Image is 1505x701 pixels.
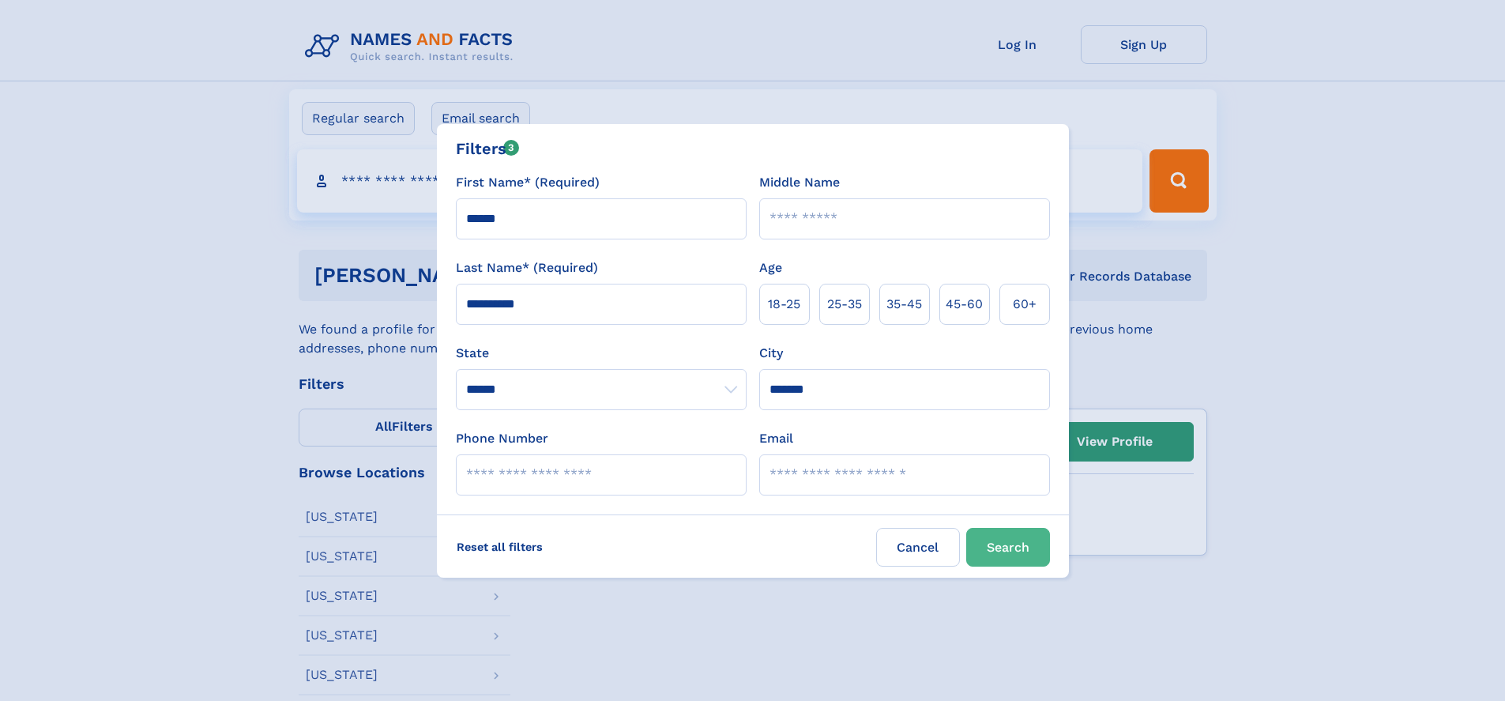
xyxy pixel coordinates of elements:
span: 25‑35 [827,295,862,314]
label: Phone Number [456,429,548,448]
span: 60+ [1013,295,1037,314]
label: First Name* (Required) [456,173,600,192]
label: Reset all filters [446,528,553,566]
label: State [456,344,747,363]
label: Last Name* (Required) [456,258,598,277]
span: 45‑60 [946,295,983,314]
label: Email [759,429,793,448]
span: 18‑25 [768,295,800,314]
button: Search [966,528,1050,567]
label: Middle Name [759,173,840,192]
label: Age [759,258,782,277]
label: Cancel [876,528,960,567]
span: 35‑45 [886,295,922,314]
div: Filters [456,137,520,160]
label: City [759,344,783,363]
